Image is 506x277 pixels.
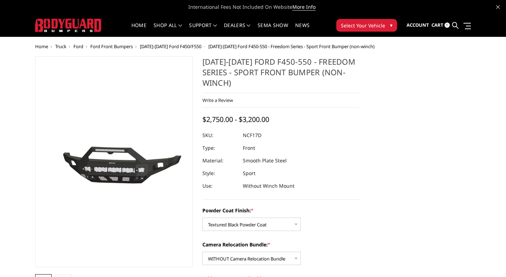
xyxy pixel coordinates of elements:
dd: Smooth Plate Steel [243,154,287,167]
span: Cart [432,22,443,28]
a: Dealers [224,23,251,37]
dt: Material: [202,154,238,167]
span: [DATE]-[DATE] Ford F450-550 - Freedom Series - Sport Front Bumper (non-winch) [208,43,375,50]
h1: [DATE]-[DATE] Ford F450-550 - Freedom Series - Sport Front Bumper (non-winch) [202,56,360,93]
a: Ford [73,43,83,50]
a: 2017-2022 Ford F450-550 - Freedom Series - Sport Front Bumper (non-winch) [35,56,193,267]
a: [DATE]-[DATE] Ford F450/F550 [140,43,201,50]
button: Select Your Vehicle [336,19,397,32]
dt: SKU: [202,129,238,142]
a: Home [35,43,48,50]
dd: Without Winch Mount [243,180,294,192]
a: Support [189,23,217,37]
a: More Info [292,4,316,11]
img: BODYGUARD BUMPERS [35,19,102,32]
dt: Style: [202,167,238,180]
dd: Front [243,142,255,154]
label: Powder Coat Finish: [202,207,360,214]
a: Cart 1 [432,16,450,35]
iframe: Chat Widget [471,243,506,277]
a: Account [407,16,429,35]
a: Write a Review [202,97,233,103]
label: Camera Relocation Bundle: [202,241,360,248]
a: shop all [154,23,182,37]
dt: Type: [202,142,238,154]
dt: Use: [202,180,238,192]
a: SEMA Show [258,23,288,37]
span: $2,750.00 - $3,200.00 [202,115,269,124]
span: Account [407,22,429,28]
dd: NCF17D [243,129,261,142]
a: News [295,23,310,37]
a: Truck [55,43,66,50]
span: 1 [445,22,450,28]
dd: Sport [243,167,255,180]
span: ▾ [390,21,393,29]
a: Ford Front Bumpers [90,43,133,50]
a: Home [131,23,147,37]
span: Select Your Vehicle [341,22,385,29]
